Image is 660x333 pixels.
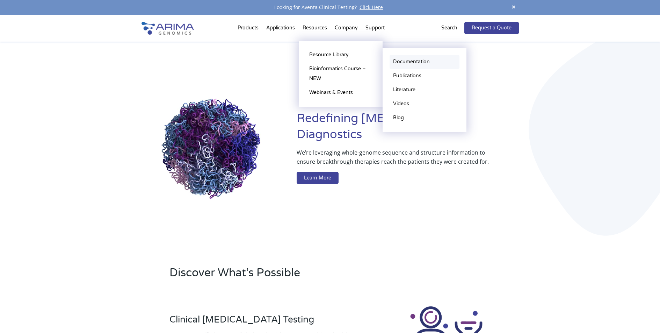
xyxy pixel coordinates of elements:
img: Arima-Genomics-logo [142,22,194,35]
a: Literature [390,83,459,97]
a: Webinars & Events [306,86,376,100]
iframe: Chat Widget [625,299,660,333]
a: Documentation [390,55,459,69]
div: Looking for Aventa Clinical Testing? [142,3,519,12]
h3: Clinical [MEDICAL_DATA] Testing [169,314,360,331]
p: Search [441,23,457,33]
a: Resource Library [306,48,376,62]
h2: Discover What’s Possible [169,265,419,286]
a: Videos [390,97,459,111]
a: Blog [390,111,459,125]
a: Request a Quote [464,22,519,34]
a: Publications [390,69,459,83]
a: Click Here [357,4,386,10]
a: Learn More [297,172,339,184]
p: We’re leveraging whole-genome sequence and structure information to ensure breakthrough therapies... [297,148,491,172]
h1: Redefining [MEDICAL_DATA] Diagnostics [297,111,518,148]
a: Bioinformatics Course – NEW [306,62,376,86]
